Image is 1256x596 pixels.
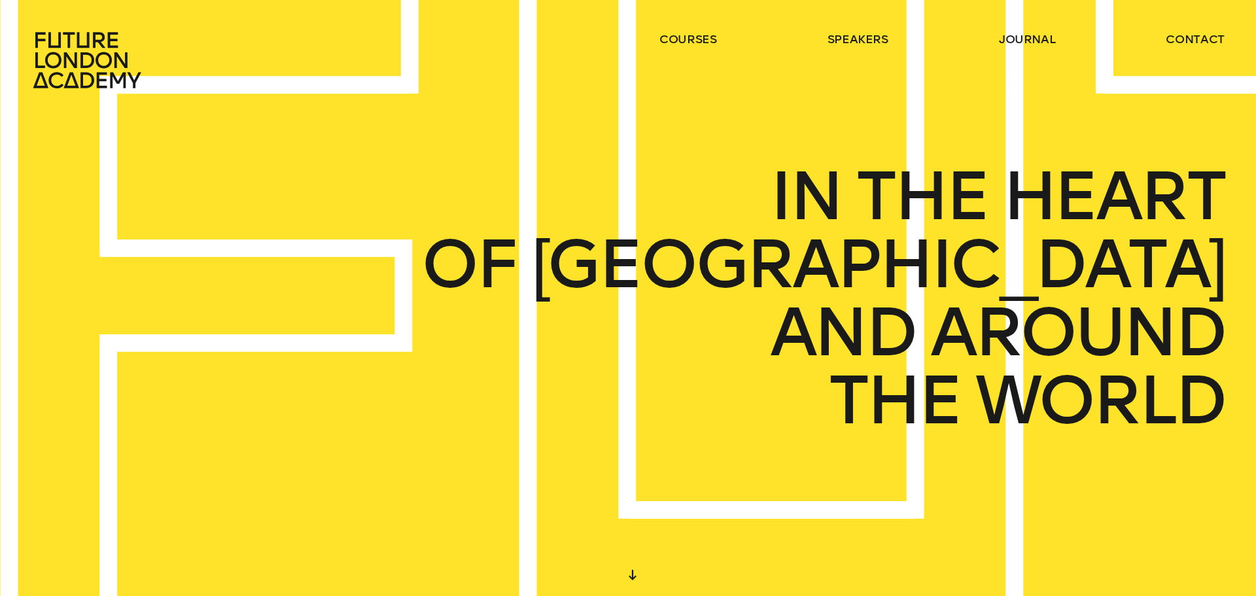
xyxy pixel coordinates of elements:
a: journal [999,31,1056,47]
span: [GEOGRAPHIC_DATA] [532,230,1225,298]
a: contact [1166,31,1225,47]
a: speakers [828,31,888,47]
span: AND [770,298,915,366]
span: THE [856,162,988,230]
span: HEART [1003,162,1225,230]
span: IN [770,162,841,230]
span: THE [829,366,960,434]
span: OF [421,230,517,298]
span: WORLD [975,366,1225,434]
a: courses [659,31,717,47]
span: AROUND [930,298,1225,366]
